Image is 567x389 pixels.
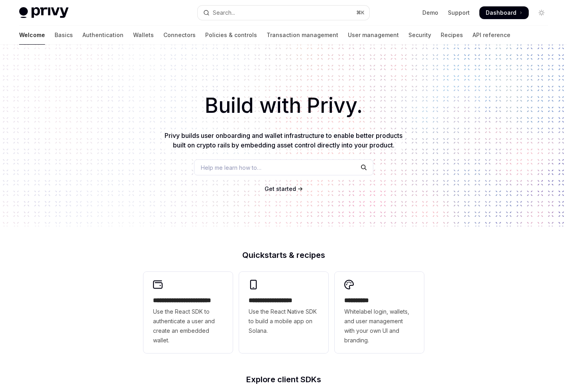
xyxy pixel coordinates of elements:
[267,26,338,45] a: Transaction management
[163,26,196,45] a: Connectors
[356,10,365,16] span: ⌘ K
[165,132,402,149] span: Privy builds user onboarding and wallet infrastructure to enable better products built on crypto ...
[82,26,124,45] a: Authentication
[265,185,296,192] span: Get started
[473,26,510,45] a: API reference
[153,307,223,345] span: Use the React SDK to authenticate a user and create an embedded wallet.
[335,272,424,353] a: **** *****Whitelabel login, wallets, and user management with your own UI and branding.
[479,6,529,19] a: Dashboard
[448,9,470,17] a: Support
[213,8,235,18] div: Search...
[535,6,548,19] button: Toggle dark mode
[19,26,45,45] a: Welcome
[13,90,554,121] h1: Build with Privy.
[408,26,431,45] a: Security
[198,6,370,20] button: Open search
[55,26,73,45] a: Basics
[205,26,257,45] a: Policies & controls
[143,375,424,383] h2: Explore client SDKs
[133,26,154,45] a: Wallets
[344,307,414,345] span: Whitelabel login, wallets, and user management with your own UI and branding.
[249,307,319,336] span: Use the React Native SDK to build a mobile app on Solana.
[239,272,328,353] a: **** **** **** ***Use the React Native SDK to build a mobile app on Solana.
[143,251,424,259] h2: Quickstarts & recipes
[201,163,261,172] span: Help me learn how to…
[19,7,69,18] img: light logo
[348,26,399,45] a: User management
[265,185,296,193] a: Get started
[441,26,463,45] a: Recipes
[486,9,516,17] span: Dashboard
[422,9,438,17] a: Demo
